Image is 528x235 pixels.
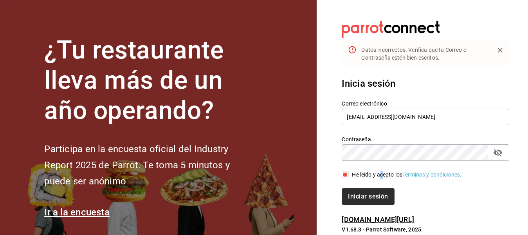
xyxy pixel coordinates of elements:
h3: Inicia sesión [342,77,509,91]
p: V1.68.3 - Parrot Software, 2025. [342,226,509,233]
button: passwordField [491,146,505,159]
input: Ingresa tu correo electrónico [342,109,509,125]
h2: Participa en la encuesta oficial del Industry Report 2025 de Parrot. Te toma 5 minutos y puede se... [44,141,256,189]
label: Correo electrónico [342,101,509,106]
h1: ¿Tu restaurante lleva más de un año operando? [44,35,256,126]
div: He leído y acepto los [352,171,461,179]
a: Ir a la encuesta [44,207,110,218]
label: Contraseña [342,137,509,142]
div: Datos incorrectos. Verifica que tu Correo o Contraseña estén bien escritos. [361,43,488,65]
button: Iniciar sesión [342,188,394,205]
a: Términos y condiciones. [402,171,461,178]
a: [DOMAIN_NAME][URL] [342,215,414,224]
button: Close [494,44,506,56]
